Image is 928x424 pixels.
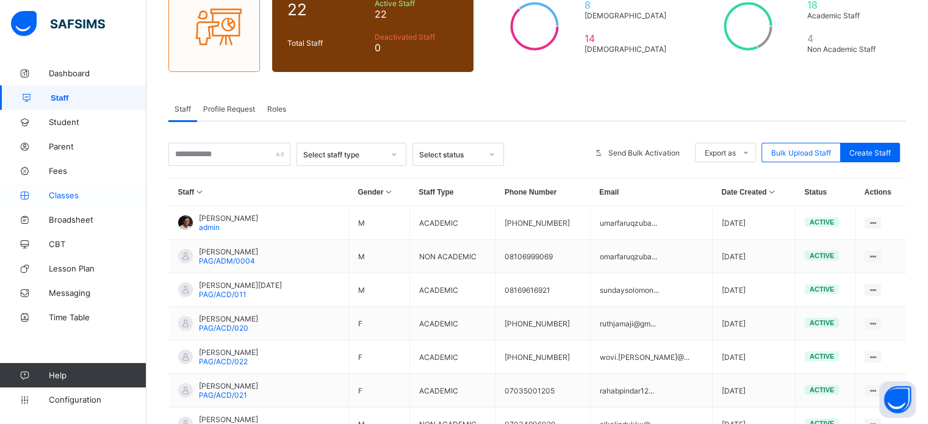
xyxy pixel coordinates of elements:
span: 0 [375,41,458,54]
th: Email [590,179,712,206]
td: 07035001205 [495,374,590,408]
td: 08169616921 [495,273,590,307]
div: Select staff type [303,150,384,159]
span: [PERSON_NAME] [199,348,258,357]
span: [PERSON_NAME] [199,314,258,323]
td: ACADEMIC [409,206,495,240]
td: [DATE] [712,273,795,307]
th: Date Created [712,179,795,206]
th: Status [795,179,855,206]
span: Export as [705,148,736,157]
span: active [810,218,834,226]
div: Select status [419,150,481,159]
img: safsims [11,11,105,37]
td: M [348,206,409,240]
td: F [348,340,409,374]
span: Lesson Plan [49,264,146,273]
td: wovi.[PERSON_NAME]@... [590,340,712,374]
span: PAG/ACD/020 [199,323,248,332]
span: 14 [584,32,672,45]
i: Sort in Ascending Order [194,188,204,196]
td: 08106999069 [495,240,590,273]
span: Staff [51,93,146,102]
span: Parent [49,142,146,151]
td: ACADEMIC [409,273,495,307]
span: Send Bulk Activation [608,148,680,157]
span: Create Staff [849,148,891,157]
div: Total Staff [284,35,372,51]
th: Staff [169,179,349,206]
span: admin [199,223,220,232]
span: Student [49,117,146,127]
td: [DATE] [712,307,795,340]
td: ACADEMIC [409,374,495,408]
button: Open asap [879,381,916,418]
span: Non Academic Staff [807,45,885,54]
span: PAG/ADM/0004 [199,256,255,265]
i: Sort in Ascending Order [383,188,394,196]
span: Classes [49,190,146,200]
th: Staff Type [409,179,495,206]
span: 22 [375,8,458,20]
td: [DATE] [712,240,795,273]
td: [DATE] [712,206,795,240]
td: NON ACADEMIC [409,240,495,273]
span: Fees [49,166,146,176]
td: ACADEMIC [409,307,495,340]
td: M [348,273,409,307]
td: omarfaruqzuba... [590,240,712,273]
i: Sort in Ascending Order [766,188,777,196]
span: Help [49,370,146,380]
span: active [810,252,834,259]
span: [PERSON_NAME] [199,214,258,223]
td: [PHONE_NUMBER] [495,307,590,340]
td: rahabpindar12... [590,374,712,408]
span: active [810,319,834,326]
span: Deactivated Staff [375,32,458,41]
span: active [810,386,834,393]
span: Academic Staff [807,11,885,20]
span: [PERSON_NAME] [199,247,258,256]
th: Gender [348,179,409,206]
th: Phone Number [495,179,590,206]
span: Staff [174,104,191,113]
td: [PHONE_NUMBER] [495,206,590,240]
span: Configuration [49,395,146,404]
span: PAG/ACD/022 [199,357,248,366]
span: active [810,353,834,360]
td: [DATE] [712,374,795,408]
span: Messaging [49,288,146,298]
span: Bulk Upload Staff [771,148,831,157]
td: umarfaruqzuba... [590,206,712,240]
td: [DATE] [712,340,795,374]
td: F [348,374,409,408]
span: Roles [267,104,286,113]
td: sundaysolomon... [590,273,712,307]
td: ruthjamaji@gm... [590,307,712,340]
span: [PERSON_NAME] [199,381,258,390]
span: [PERSON_NAME][DATE] [199,281,282,290]
span: [DEMOGRAPHIC_DATA] [584,45,672,54]
span: PAG/ACD/011 [199,290,246,299]
th: Actions [855,179,906,206]
td: [PHONE_NUMBER] [495,340,590,374]
span: Broadsheet [49,215,146,225]
td: M [348,240,409,273]
span: Profile Request [203,104,255,113]
td: F [348,307,409,340]
span: CBT [49,239,146,249]
span: Dashboard [49,68,146,78]
span: PAG/ACD/021 [199,390,247,400]
span: Time Table [49,312,146,322]
span: [PERSON_NAME] [199,415,258,424]
span: active [810,286,834,293]
td: ACADEMIC [409,340,495,374]
span: [DEMOGRAPHIC_DATA] [584,11,672,20]
span: 4 [807,32,885,45]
